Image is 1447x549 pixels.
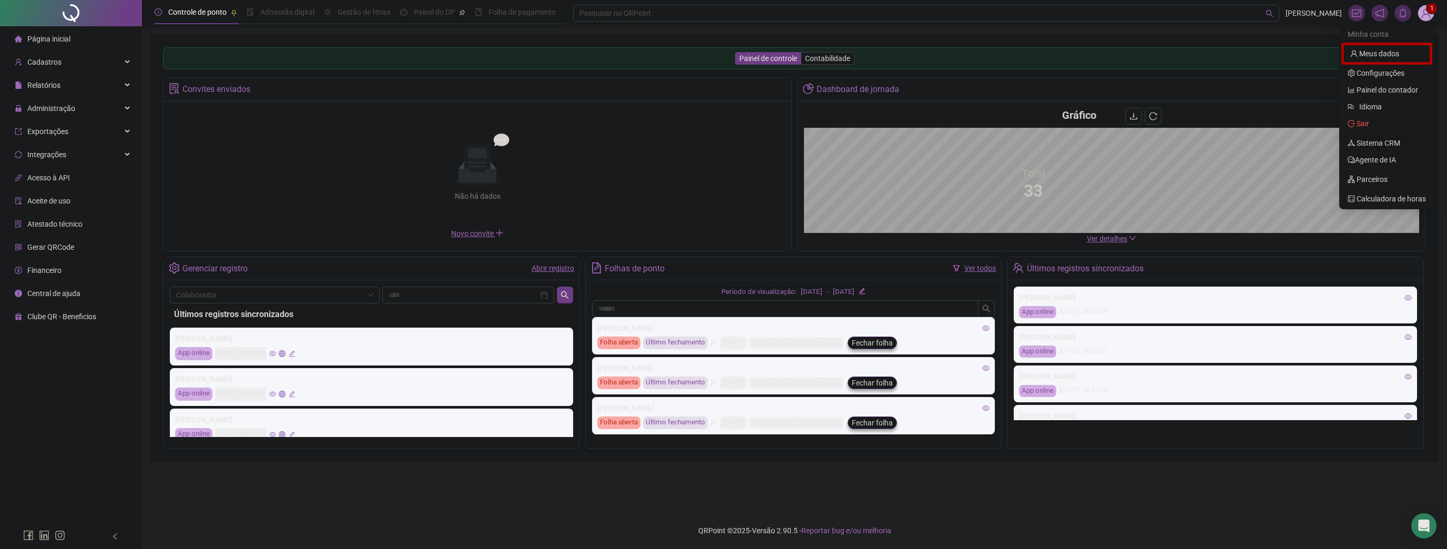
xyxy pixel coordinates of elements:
span: clock-circle [155,8,162,16]
img: 94382 [1418,5,1434,21]
div: Último fechamento [643,337,708,349]
span: solution [169,83,180,94]
span: file [15,82,22,89]
button: Fechar folha [848,416,897,429]
a: Ver detalhes down [1087,235,1136,243]
span: eye [269,350,276,357]
span: Fechar folha [852,377,893,389]
span: eye [1404,294,1412,301]
span: edit [289,350,295,357]
span: Financeiro [27,266,62,274]
div: PAVIMENTAR ENGENHARIA [749,417,843,429]
span: Atestado técnico [27,220,83,228]
span: facebook [23,530,34,541]
span: Folha de pagamento [488,8,556,16]
span: flag [1348,101,1355,113]
a: apartment Parceiros [1348,175,1388,184]
span: send [710,416,717,429]
span: eye [982,404,990,412]
span: search [1266,9,1273,17]
div: [PERSON_NAME] [1019,331,1412,343]
div: Último fechamento [643,416,708,429]
a: setting Configurações [1348,69,1404,77]
span: send [710,377,717,389]
div: [DATE] 08:33:35 [1019,385,1412,397]
div: [PERSON_NAME] [597,402,990,414]
span: plus [495,229,504,237]
span: user-add [15,58,22,66]
div: Último fechamento [643,377,708,389]
div: Folha aberta [597,416,640,429]
span: filter [953,265,960,272]
span: 1 [1430,5,1434,12]
button: Fechar folha [848,337,897,349]
div: [DATE] [720,416,747,429]
span: Gerar QRCode [27,243,74,251]
span: home [15,35,22,43]
div: Gerenciar registro [182,260,248,278]
span: Clube QR - Beneficios [27,312,96,321]
span: Idioma [1359,101,1420,113]
div: App online [1019,306,1056,318]
div: [DATE] [720,377,747,389]
a: commentAgente de IA [1348,156,1396,164]
div: [DATE] 08:33:35 [215,428,267,441]
span: Central de ajuda [27,289,80,298]
span: sun [324,8,331,16]
span: solution [15,220,22,228]
span: Exportações [27,127,68,136]
div: Folha aberta [597,337,640,349]
span: lock [15,105,22,112]
div: [DATE] [801,287,822,298]
div: Não há dados [429,190,526,202]
span: gift [15,313,22,320]
div: [PERSON_NAME] [597,362,990,374]
div: App online [175,428,212,441]
span: pushpin [459,9,465,16]
a: deployment-unit Sistema CRM [1348,139,1400,147]
div: [PERSON_NAME] [175,333,568,344]
span: Admissão digital [260,8,314,16]
span: Aceite de uso [27,197,70,205]
span: instagram [55,530,65,541]
div: Open Intercom Messenger [1411,513,1436,538]
div: [PERSON_NAME] [1019,371,1412,382]
span: down [1129,235,1136,242]
span: Versão [752,526,775,535]
span: eye [982,324,990,332]
div: App online [1019,385,1056,397]
span: eye [269,391,276,398]
div: [PERSON_NAME] [597,322,990,334]
div: [PERSON_NAME] [1019,292,1412,303]
span: eye [1404,373,1412,380]
span: book [475,8,482,16]
span: Relatórios [27,81,60,89]
div: Período de visualização: [721,287,797,298]
span: left [111,533,119,540]
span: sync [15,151,22,158]
span: dashboard [400,8,407,16]
footer: QRPoint © 2025 - 2.90.5 - [142,512,1447,549]
span: Gestão de férias [338,8,391,16]
div: [DATE] 08:36:37 [1019,345,1412,358]
span: logout [1348,120,1355,127]
span: bell [1398,8,1408,18]
a: Ver todos [964,264,996,272]
span: Novo convite [451,229,504,238]
span: fund [1352,8,1361,18]
span: search [982,304,991,313]
span: Ver detalhes [1087,235,1127,243]
div: [PERSON_NAME] [1019,410,1412,422]
span: file-text [591,262,602,273]
span: pie-chart [803,83,814,94]
span: global [279,350,286,357]
div: PAVIMENTAR ENGENHARIA [749,337,843,349]
span: edit [859,288,865,294]
div: [PERSON_NAME] [175,414,568,425]
span: eye [982,364,990,372]
div: - [827,287,829,298]
span: linkedin [39,530,49,541]
a: user Meus dados [1350,49,1399,58]
span: api [15,174,22,181]
span: edit [289,391,295,398]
